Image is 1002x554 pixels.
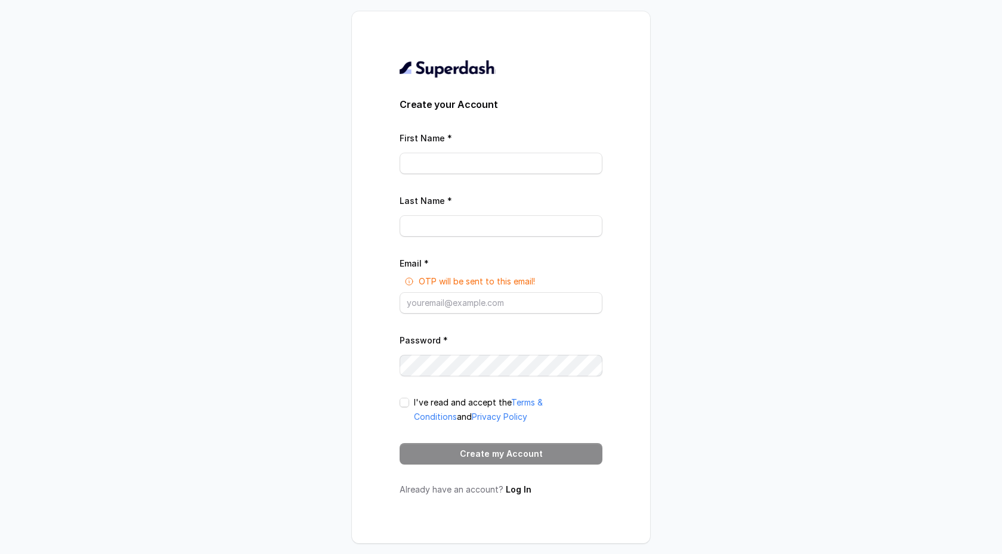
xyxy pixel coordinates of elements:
[400,335,448,345] label: Password *
[400,59,496,78] img: light.svg
[400,133,452,143] label: First Name *
[400,97,602,112] h3: Create your Account
[400,484,602,496] p: Already have an account?
[400,443,602,465] button: Create my Account
[419,276,535,287] p: OTP will be sent to this email!
[400,292,602,314] input: youremail@example.com
[472,411,527,422] a: Privacy Policy
[400,196,452,206] label: Last Name *
[506,484,531,494] a: Log In
[414,395,602,424] p: I've read and accept the and
[400,258,429,268] label: Email *
[414,397,543,422] a: Terms & Conditions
